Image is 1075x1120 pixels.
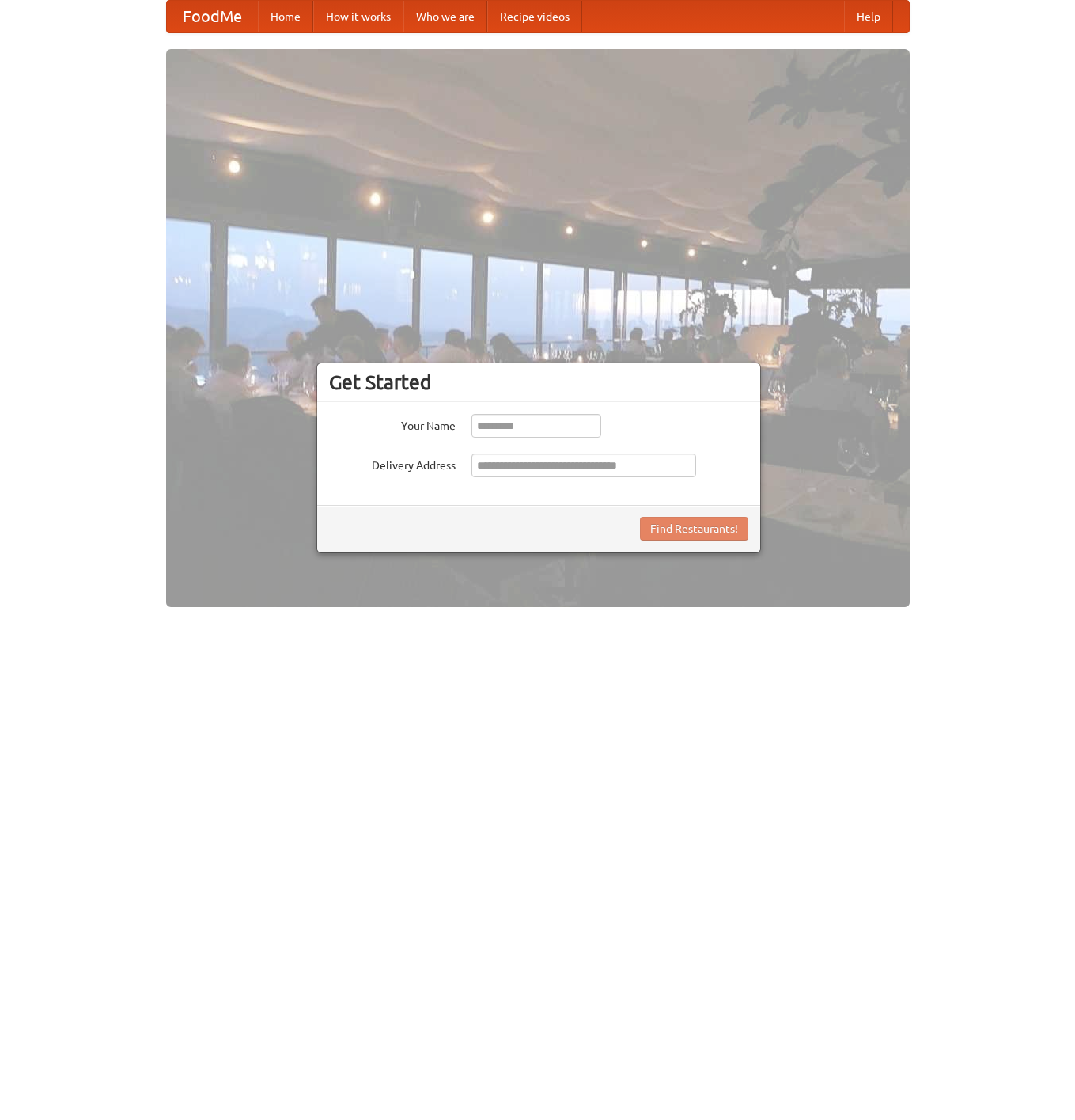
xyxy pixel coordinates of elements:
[329,414,456,434] label: Your Name
[403,1,487,32] a: Who we are
[329,454,456,473] label: Delivery Address
[487,1,582,32] a: Recipe videos
[313,1,403,32] a: How it works
[640,517,748,541] button: Find Restaurants!
[258,1,313,32] a: Home
[329,370,748,394] h3: Get Started
[844,1,893,32] a: Help
[167,1,258,32] a: FoodMe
